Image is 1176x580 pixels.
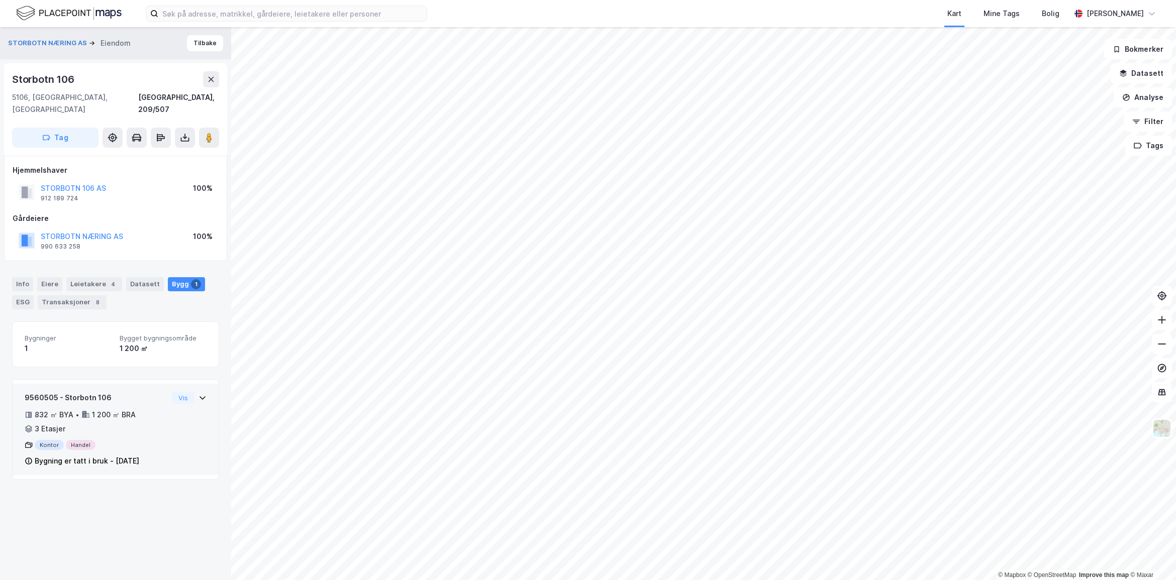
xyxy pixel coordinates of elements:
div: Gårdeiere [13,212,219,224]
span: Bygget bygningsområde [120,334,207,342]
div: 1 200 ㎡ [120,342,207,355]
button: Datasett [1111,63,1172,83]
div: Leietakere [66,277,122,291]
div: 1 200 ㎡ BRA [92,409,136,421]
div: [GEOGRAPHIC_DATA], 209/507 [138,91,219,115]
img: Z [1152,419,1171,438]
div: Bolig [1042,8,1059,20]
a: Improve this map [1079,571,1129,578]
button: Filter [1124,111,1172,132]
button: Bokmerker [1104,39,1172,59]
div: Storbotn 106 [12,71,76,87]
div: ESG [12,295,34,309]
div: Transaksjoner [38,295,107,309]
div: 9560505 - Storbotn 106 [25,392,168,404]
div: Info [12,277,33,291]
div: Datasett [126,277,164,291]
div: 990 633 258 [41,243,80,251]
a: Mapbox [998,571,1026,578]
div: Bygning er tatt i bruk - [DATE] [35,455,139,467]
iframe: Chat Widget [1126,532,1176,580]
div: 1 [25,342,112,355]
button: Tags [1125,136,1172,156]
div: Mine Tags [984,8,1020,20]
div: Bygg [168,277,205,291]
input: Søk på adresse, matrikkel, gårdeiere, leietakere eller personer [158,6,427,21]
button: Tilbake [187,35,223,51]
div: Kontrollprogram for chat [1126,532,1176,580]
div: 912 189 724 [41,194,78,202]
div: • [75,411,79,419]
div: 832 ㎡ BYA [35,409,73,421]
button: STORBOTN NÆRING AS [8,38,89,48]
a: OpenStreetMap [1028,571,1076,578]
span: Bygninger [25,334,112,342]
div: 4 [108,279,118,289]
div: 8 [92,297,103,307]
div: 100% [193,182,213,194]
div: 3 Etasjer [35,423,65,435]
div: 5106, [GEOGRAPHIC_DATA], [GEOGRAPHIC_DATA] [12,91,138,115]
div: 100% [193,230,213,243]
div: Eiendom [101,37,131,49]
div: [PERSON_NAME] [1087,8,1144,20]
button: Tag [12,128,99,148]
div: Kart [947,8,961,20]
div: Hjemmelshaver [13,164,219,176]
button: Analyse [1114,87,1172,107]
button: Vis [172,392,194,404]
div: Eiere [37,277,62,291]
img: logo.f888ab2527a4732fd821a326f86c7f29.svg [16,5,122,22]
div: 1 [191,279,201,289]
